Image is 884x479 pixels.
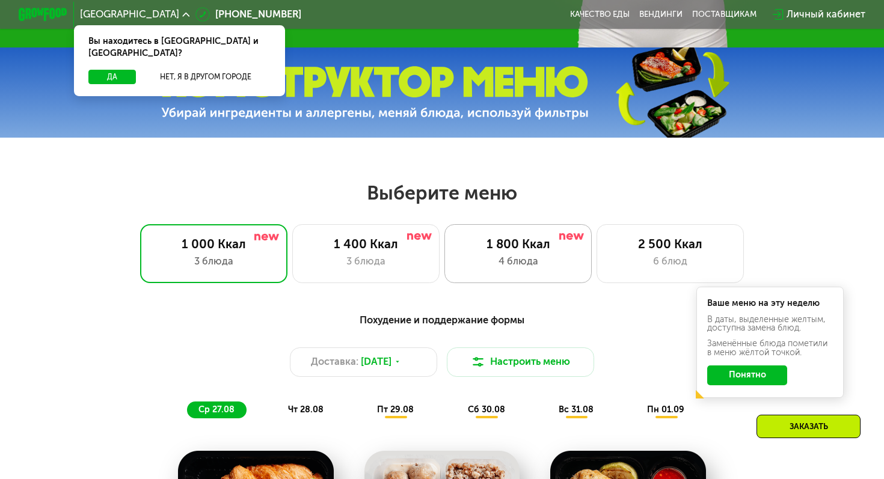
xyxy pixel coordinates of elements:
div: 1 800 Ккал [457,237,579,252]
span: чт 28.08 [288,404,324,415]
div: Вы находитесь в [GEOGRAPHIC_DATA] и [GEOGRAPHIC_DATA]? [74,25,285,70]
button: Нет, я в другом городе [141,70,270,85]
span: [DATE] [361,355,391,370]
div: Ваше меню на эту неделю [707,299,832,308]
a: Качество еды [570,10,630,19]
span: ср 27.08 [198,404,235,415]
div: В даты, выделенные желтым, доступна замена блюд. [707,316,832,333]
div: Похудение и поддержание формы [79,313,806,328]
div: Заменённые блюда пометили в меню жёлтой точкой. [707,340,832,357]
a: Вендинги [639,10,683,19]
a: [PHONE_NUMBER] [195,7,301,22]
span: Доставка: [311,355,358,370]
div: 3 блюда [305,254,426,269]
button: Настроить меню [447,347,594,377]
div: 3 блюда [153,254,274,269]
span: пн 01.09 [647,404,684,415]
div: 4 блюда [457,254,579,269]
h2: Выберите меню [39,181,844,205]
div: Заказать [757,415,861,438]
span: вс 31.08 [559,404,594,415]
div: 2 500 Ккал [610,237,731,252]
span: пт 29.08 [377,404,414,415]
span: сб 30.08 [468,404,505,415]
button: Да [88,70,136,85]
div: 1 400 Ккал [305,237,426,252]
div: 1 000 Ккал [153,237,274,252]
div: Личный кабинет [787,7,865,22]
span: [GEOGRAPHIC_DATA] [80,10,179,19]
button: Понятно [707,365,787,385]
div: поставщикам [692,10,757,19]
div: 6 блюд [610,254,731,269]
